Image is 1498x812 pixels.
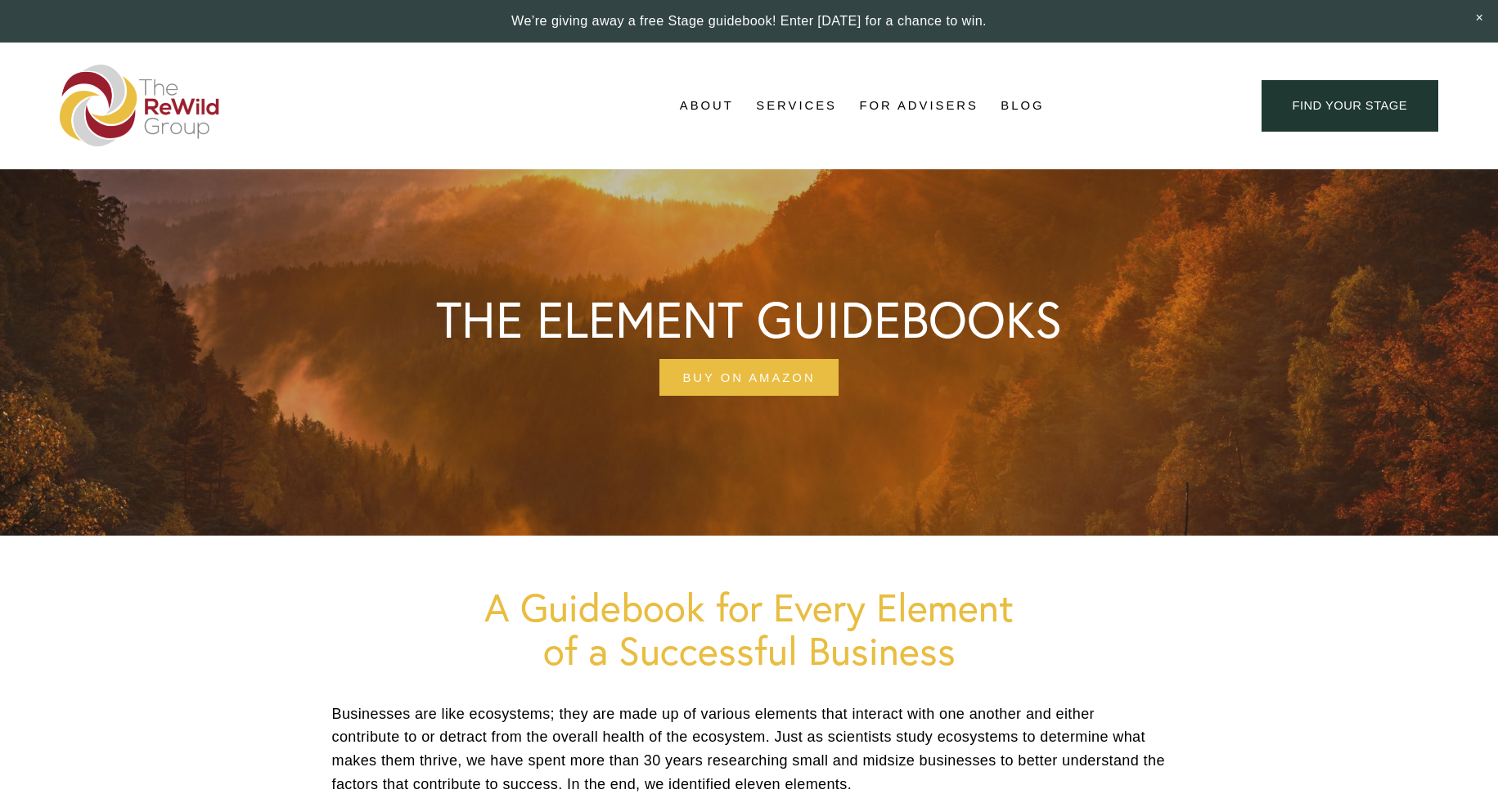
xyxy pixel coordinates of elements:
span: Services [756,95,837,117]
a: folder dropdown [680,93,734,118]
span: About [680,95,734,117]
a: Blog [1001,93,1044,118]
img: The ReWild Group [60,65,220,146]
a: For Advisers [859,93,978,118]
a: folder dropdown [756,93,837,118]
a: find your stage [1262,80,1438,132]
a: BUY ON AMAZON [659,359,839,396]
h1: THE ELEMENT GUIDEBOOKS [436,295,1062,345]
h1: A Guidebook for Every Element of a Successful Business [332,585,1167,673]
p: Businesses are like ecosystems; they are made up of various elements that interact with one anoth... [332,702,1167,796]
